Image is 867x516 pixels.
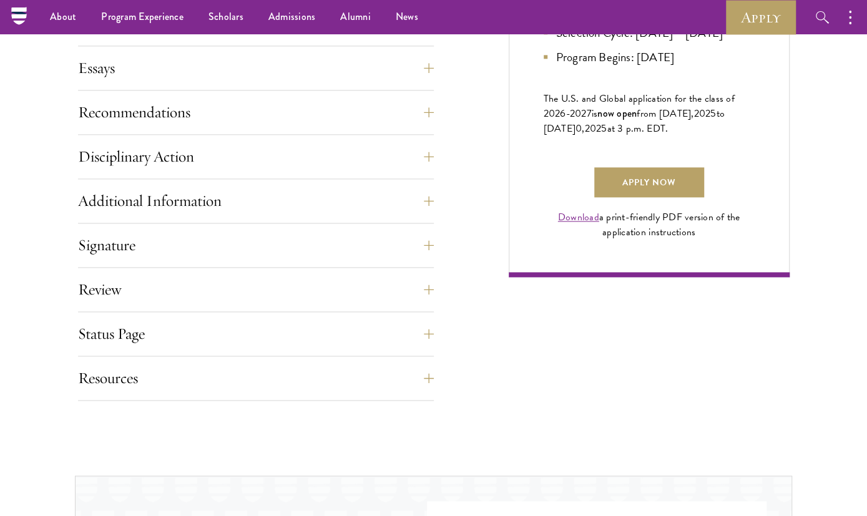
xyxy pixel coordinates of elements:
span: 7 [587,106,592,121]
a: Download [558,210,599,225]
button: Essays [78,53,434,83]
span: now open [597,106,637,120]
a: Apply Now [594,167,704,197]
span: 5 [710,106,716,121]
button: Disciplinary Action [78,142,434,172]
span: 202 [585,121,602,136]
button: Review [78,275,434,304]
span: from [DATE], [637,106,693,121]
span: 202 [693,106,710,121]
span: is [592,106,598,121]
span: 5 [601,121,607,136]
span: -202 [566,106,587,121]
li: Program Begins: [DATE] [544,48,755,66]
div: a print-friendly PDF version of the application instructions [544,210,755,240]
button: Resources [78,363,434,393]
span: at 3 p.m. EDT. [607,121,669,136]
button: Status Page [78,319,434,349]
span: 6 [560,106,566,121]
button: Recommendations [78,97,434,127]
span: , [582,121,584,136]
button: Signature [78,230,434,260]
span: The U.S. and Global application for the class of 202 [544,91,735,121]
span: to [DATE] [544,106,725,136]
span: 0 [576,121,582,136]
button: Additional Information [78,186,434,216]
